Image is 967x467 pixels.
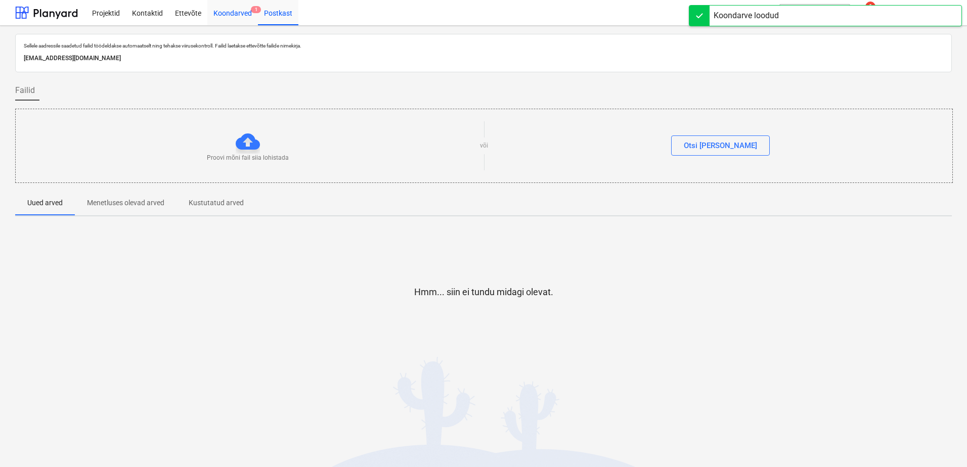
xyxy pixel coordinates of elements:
p: Menetluses olevad arved [87,198,164,208]
p: või [480,142,488,150]
p: Hmm... siin ei tundu midagi olevat. [414,286,553,298]
p: Uued arved [27,198,63,208]
div: Koondarve loodud [714,10,779,22]
p: Proovi mõni fail siia lohistada [207,154,289,162]
iframe: Chat Widget [916,418,967,467]
p: Kustutatud arved [189,198,244,208]
p: Sellele aadressile saadetud failid töödeldakse automaatselt ning tehakse viirusekontroll. Failid ... [24,42,943,49]
button: Otsi [PERSON_NAME] [671,135,770,156]
div: Otsi [PERSON_NAME] [684,139,757,152]
div: Proovi mõni fail siia lohistadavõiOtsi [PERSON_NAME] [15,109,953,183]
span: Failid [15,84,35,97]
p: [EMAIL_ADDRESS][DOMAIN_NAME] [24,53,943,64]
span: 1 [251,6,261,13]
